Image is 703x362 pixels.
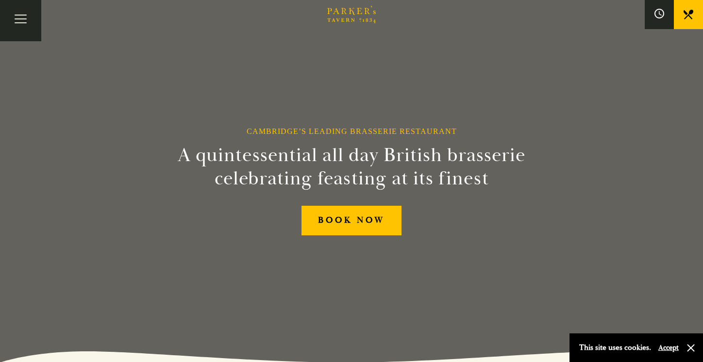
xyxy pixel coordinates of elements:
button: Accept [658,343,679,352]
h2: A quintessential all day British brasserie celebrating feasting at its finest [130,144,573,190]
p: This site uses cookies. [579,341,651,355]
a: BOOK NOW [301,206,402,235]
h1: Cambridge’s Leading Brasserie Restaurant [247,127,457,136]
button: Close and accept [686,343,696,353]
